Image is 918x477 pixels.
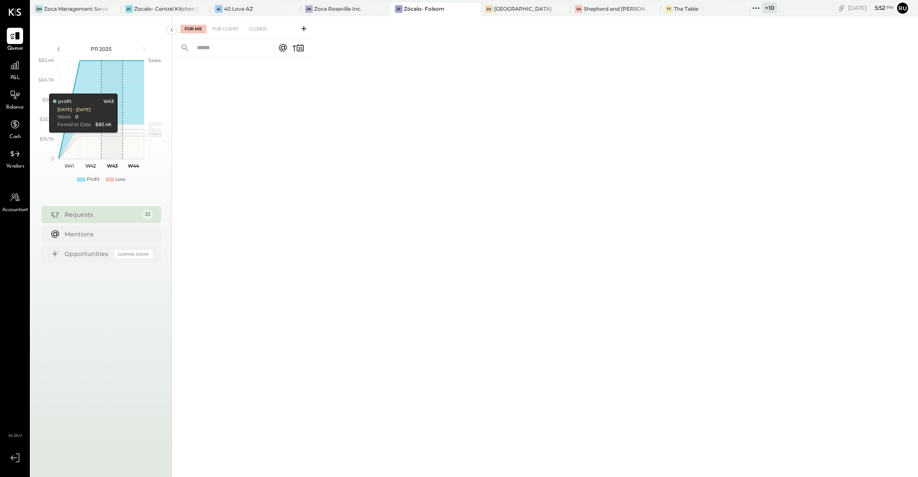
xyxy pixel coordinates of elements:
div: Opportunities [65,250,110,258]
text: Labor [148,130,161,136]
div: Sa [575,5,583,13]
text: COGS [148,132,162,138]
div: TT [665,5,673,13]
div: 4L [215,5,223,13]
div: Zoca Roseville Inc. [314,5,362,12]
div: Mentions [65,230,148,238]
div: Shepherd and [PERSON_NAME] [584,5,648,12]
text: $66.7K [38,77,54,83]
text: $50K [42,97,54,103]
span: Queue [7,45,23,53]
div: Week [57,114,71,121]
button: Ru [896,1,909,15]
span: P&L [10,74,20,82]
span: Vendors [6,163,24,171]
text: W41 [65,163,74,169]
text: W42 [85,163,96,169]
text: $83.4K [38,57,54,63]
div: Zócalo- Folsom [404,5,444,12]
div: $83.4K [95,121,111,128]
div: Closed [244,25,271,33]
text: W44 [128,163,139,169]
div: Loss [115,176,125,183]
div: ZF [395,5,403,13]
div: [DATE] - [DATE] [57,107,90,113]
text: W43 [106,163,117,169]
div: The Table [674,5,698,12]
div: copy link [837,3,846,12]
text: OPEX [148,121,162,127]
div: ZU [485,5,493,13]
div: Zoca Management Services Inc [44,5,108,12]
text: $16.7K [40,136,54,142]
div: 33 [142,209,153,220]
div: For Client [208,25,243,33]
div: Period to Date [57,121,91,128]
div: Profit [87,176,100,183]
a: Vendors [0,146,29,171]
div: P11 2025 [65,45,138,53]
div: ZM [35,5,43,13]
div: ZC [125,5,133,13]
div: Requests [65,210,138,219]
div: ZR [305,5,313,13]
a: Balance [0,87,29,112]
div: + 10 [762,3,777,13]
div: 40 Love AZ [224,5,253,12]
text: Occu... [148,126,163,132]
a: Queue [0,28,29,53]
a: Accountant [0,189,29,214]
span: Balance [6,104,24,112]
a: P&L [0,57,29,82]
div: 0 [75,114,78,121]
span: Cash [9,133,21,141]
div: For Me [180,25,206,33]
text: $33.3K [39,116,54,122]
text: Sales [148,57,161,63]
span: Accountant [2,206,28,214]
a: Cash [0,116,29,141]
div: [DATE] [848,4,894,12]
div: Zocalo- Central Kitchen (Commissary) [134,5,198,12]
text: 0 [51,156,54,162]
div: [GEOGRAPHIC_DATA] [494,5,552,12]
div: Coming Soon [114,250,153,258]
div: profit [53,98,71,105]
div: W43 [103,98,113,105]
